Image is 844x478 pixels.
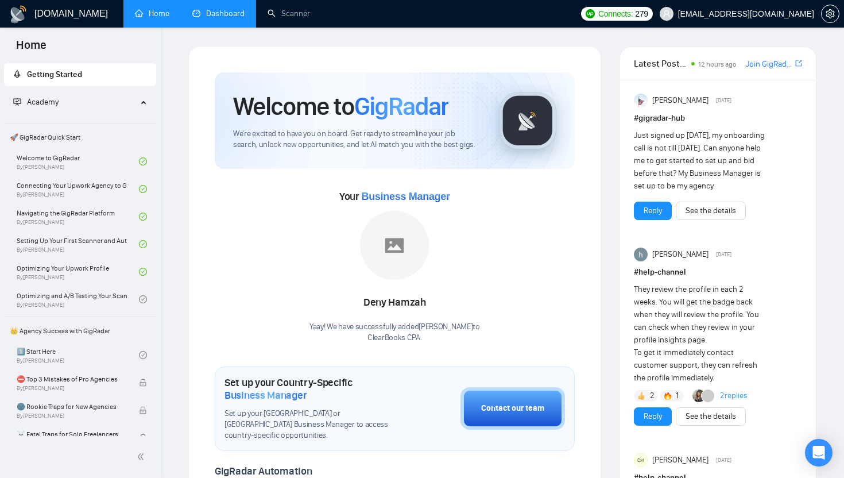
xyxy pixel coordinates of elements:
[13,70,21,78] span: rocket
[139,351,147,359] span: check-circle
[139,295,147,303] span: check-circle
[17,373,127,385] span: ⛔ Top 3 Mistakes of Pro Agencies
[17,413,127,419] span: By [PERSON_NAME]
[139,379,147,387] span: lock
[821,9,839,18] a: setting
[4,63,156,86] li: Getting Started
[17,232,139,257] a: Setting Up Your First Scanner and Auto-BidderBy[PERSON_NAME]
[795,58,802,69] a: export
[634,266,802,279] h1: # help-channel
[634,56,688,71] span: Latest Posts from the GigRadar Community
[17,259,139,284] a: Optimizing Your Upwork ProfileBy[PERSON_NAME]
[137,451,148,462] span: double-left
[224,376,403,402] h1: Set up your Country-Specific
[17,401,127,413] span: 🌚 Rookie Traps for New Agencies
[135,9,169,18] a: homeHome
[635,7,648,20] span: 279
[676,202,746,220] button: See the details
[634,407,672,426] button: Reply
[720,390,748,402] a: 2replies
[652,454,709,467] span: [PERSON_NAME]
[634,129,769,192] div: Just signed up [DATE], my onboarding call is not till [DATE]. Can anyone help me to get started t...
[233,91,448,122] h1: Welcome to
[644,410,662,423] a: Reply
[795,59,802,68] span: export
[460,387,565,430] button: Contact our team
[139,406,147,414] span: lock
[17,149,139,174] a: Welcome to GigRadarBy[PERSON_NAME]
[805,439,833,467] div: Open Intercom Messenger
[27,70,82,79] span: Getting Started
[481,402,544,415] div: Contact our team
[652,248,709,261] span: [PERSON_NAME]
[637,392,645,400] img: 👍
[7,37,56,61] span: Home
[192,9,245,18] a: dashboardDashboard
[634,202,672,220] button: Reply
[139,157,147,165] span: check-circle
[644,205,662,217] a: Reply
[224,389,307,402] span: Business Manager
[598,7,633,20] span: Connects:
[716,455,731,465] span: [DATE]
[17,176,139,202] a: Connecting Your Upwork Agency to GigRadarBy[PERSON_NAME]
[698,60,737,68] span: 12 hours ago
[686,205,736,217] a: See the details
[634,94,648,107] img: Anisuzzaman Khan
[822,9,839,18] span: setting
[634,112,802,125] h1: # gigradar-hub
[821,5,839,23] button: setting
[224,408,403,441] span: Set up your [GEOGRAPHIC_DATA] or [GEOGRAPHIC_DATA] Business Manager to access country-specific op...
[663,10,671,18] span: user
[9,5,28,24] img: logo
[746,58,793,71] a: Join GigRadar Slack Community
[686,410,736,423] a: See the details
[354,91,448,122] span: GigRadar
[361,191,450,202] span: Business Manager
[586,9,595,18] img: upwork-logo.png
[309,293,480,313] div: Deny Hamzah
[13,97,59,107] span: Academy
[634,248,648,261] img: haider ali
[139,213,147,221] span: check-circle
[634,283,769,384] div: They review the profile in each 2 weeks. You will get the badge back when they will review the pr...
[650,390,655,402] span: 2
[499,92,556,149] img: gigradar-logo.png
[716,249,731,260] span: [DATE]
[268,9,310,18] a: searchScanner
[17,342,139,368] a: 1️⃣ Start HereBy[PERSON_NAME]
[17,429,127,440] span: ☠️ Fatal Traps for Solo Freelancers
[5,126,155,149] span: 🚀 GigRadar Quick Start
[139,240,147,248] span: check-circle
[652,94,709,107] span: [PERSON_NAME]
[233,129,481,151] span: We're excited to have you on board. Get ready to streamline your job search, unlock new opportuni...
[139,185,147,193] span: check-circle
[13,98,21,106] span: fund-projection-screen
[634,454,647,467] div: CM
[360,211,429,280] img: placeholder.png
[5,319,155,342] span: 👑 Agency Success with GigRadar
[17,287,139,312] a: Optimizing and A/B Testing Your Scanner for Better ResultsBy[PERSON_NAME]
[17,385,127,392] span: By [PERSON_NAME]
[17,204,139,229] a: Navigating the GigRadar PlatformBy[PERSON_NAME]
[664,392,672,400] img: 🔥
[27,97,59,107] span: Academy
[676,390,679,402] span: 1
[215,465,312,477] span: GigRadar Automation
[676,407,746,426] button: See the details
[309,322,480,344] div: Yaay! We have successfully added [PERSON_NAME] to
[339,190,450,203] span: Your
[692,390,705,402] img: Korlan
[139,434,147,442] span: lock
[139,268,147,276] span: check-circle
[716,95,731,106] span: [DATE]
[309,333,480,344] p: ClearBooks CPA .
